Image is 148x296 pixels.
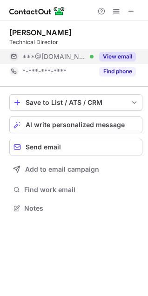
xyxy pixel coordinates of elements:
[22,52,87,61] span: ***@[DOMAIN_NAME]
[26,143,61,151] span: Send email
[26,121,125,129] span: AI write personalized message
[99,67,136,76] button: Reveal Button
[24,204,139,212] span: Notes
[9,139,142,155] button: Send email
[26,99,126,106] div: Save to List / ATS / CRM
[9,6,65,17] img: ContactOut v5.3.10
[9,161,142,178] button: Add to email campaign
[9,94,142,111] button: save-profile-one-click
[99,52,136,61] button: Reveal Button
[9,183,142,196] button: Find work email
[9,38,142,46] div: Technical Director
[9,28,72,37] div: [PERSON_NAME]
[25,166,99,173] span: Add to email campaign
[9,202,142,215] button: Notes
[9,116,142,133] button: AI write personalized message
[24,186,139,194] span: Find work email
